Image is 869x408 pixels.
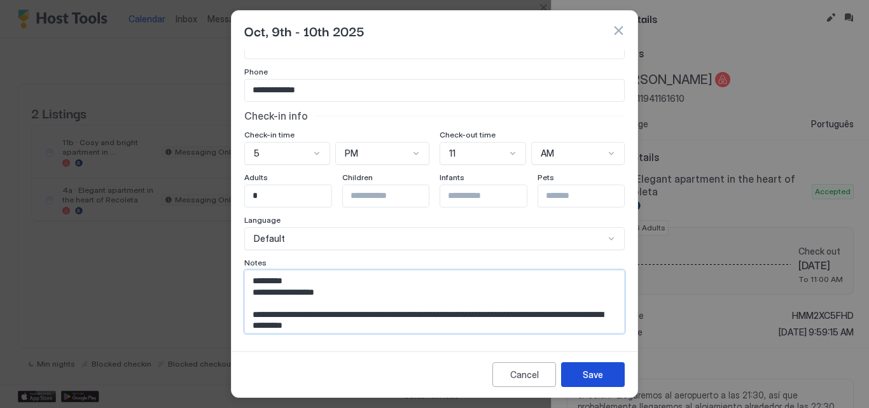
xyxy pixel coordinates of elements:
span: PM [345,148,358,159]
span: Pets [538,172,554,182]
div: Cancel [510,368,539,381]
input: Input Field [343,185,447,207]
span: Language [244,215,281,225]
span: Oct, 9th - 10th 2025 [244,21,365,40]
textarea: Input Field [245,271,615,333]
button: Cancel [492,362,556,387]
span: Infants [440,172,464,182]
span: 5 [254,148,260,159]
input: Input Field [245,185,349,207]
span: Children [342,172,373,182]
span: Adults [244,172,268,182]
button: Save [561,362,625,387]
div: Save [583,368,603,381]
input: Input Field [440,185,545,207]
input: Input Field [245,80,624,101]
span: Check-in time [244,130,295,139]
span: Check-in info [244,109,308,122]
span: 11 [449,148,455,159]
span: Check-out time [440,130,496,139]
span: Notes [244,258,267,267]
span: Phone [244,67,268,76]
span: Default [254,233,285,244]
input: Input Field [538,185,643,207]
span: AM [541,148,554,159]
